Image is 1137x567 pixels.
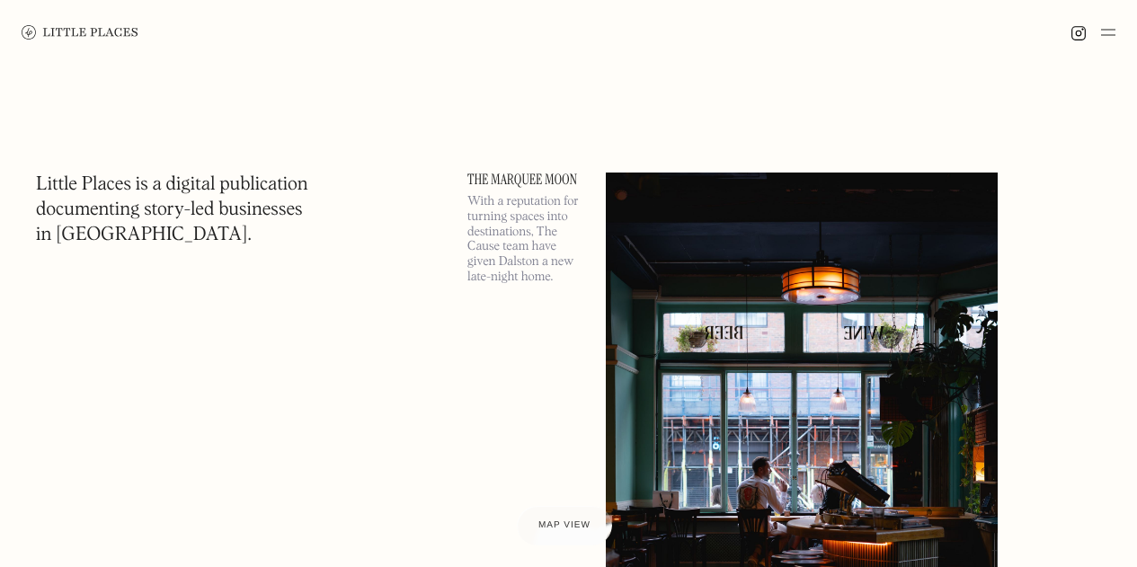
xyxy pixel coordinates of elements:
[467,173,584,187] a: The Marquee Moon
[36,173,308,248] h1: Little Places is a digital publication documenting story-led businesses in [GEOGRAPHIC_DATA].
[467,194,584,285] p: With a reputation for turning spaces into destinations, The Cause team have given Dalston a new l...
[538,520,591,530] span: Map view
[517,506,612,545] a: Map view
